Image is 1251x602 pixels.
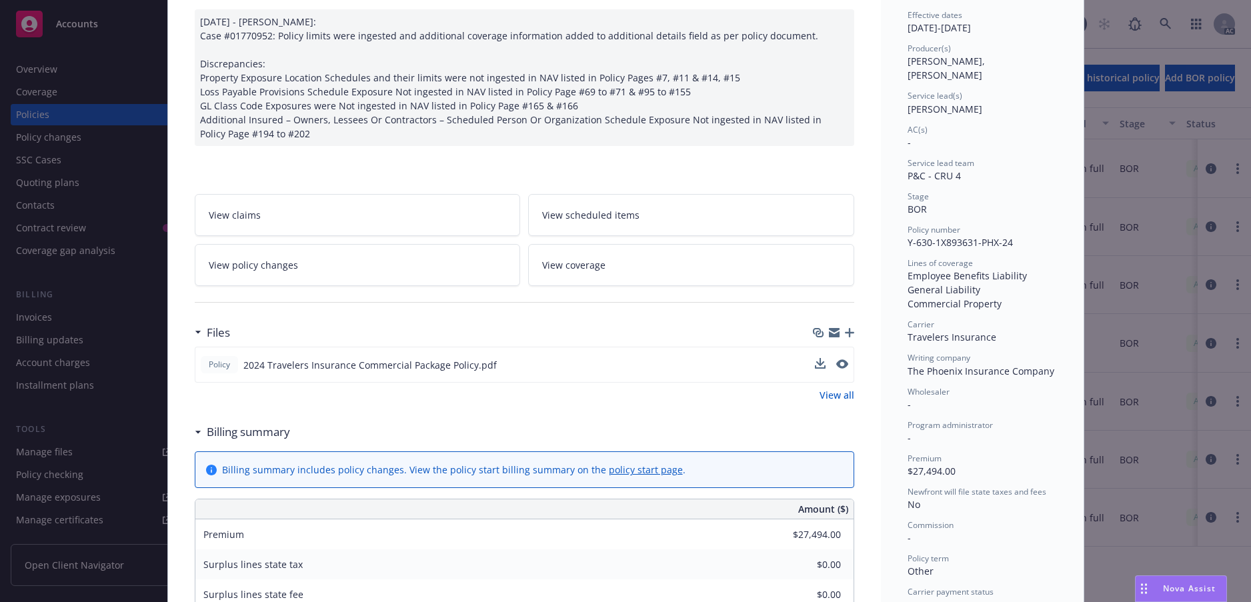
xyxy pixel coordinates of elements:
span: Program administrator [908,419,993,431]
button: download file [815,358,826,369]
span: Premium [203,528,244,541]
span: Travelers Insurance [908,331,996,343]
span: Policy number [908,224,960,235]
span: No [908,498,920,511]
a: View scheduled items [528,194,854,236]
span: - [908,431,911,444]
div: General Liability [908,283,1057,297]
input: 0.00 [762,525,849,545]
div: Billing summary [195,423,290,441]
span: Policy [206,359,233,371]
button: Nova Assist [1135,575,1227,602]
span: Surplus lines state fee [203,588,303,601]
a: View coverage [528,244,854,286]
span: Stage [908,191,929,202]
div: Drag to move [1136,576,1152,601]
span: Carrier payment status [908,586,994,597]
a: View claims [195,194,521,236]
span: - [908,398,911,411]
a: policy start page [609,463,683,476]
span: Surplus lines state tax [203,558,303,571]
span: Carrier [908,319,934,330]
span: - [908,531,911,544]
button: preview file [836,359,848,369]
span: [PERSON_NAME] [908,103,982,115]
span: Service lead(s) [908,90,962,101]
span: View scheduled items [542,208,640,222]
span: P&C - CRU 4 [908,169,961,182]
span: Wholesaler [908,386,950,397]
span: View claims [209,208,261,222]
h3: Files [207,324,230,341]
span: Y-630-1X893631-PHX-24 [908,236,1013,249]
span: Effective dates [908,9,962,21]
a: View policy changes [195,244,521,286]
span: Service lead team [908,157,974,169]
span: Amount ($) [798,502,848,516]
h3: Billing summary [207,423,290,441]
div: Employee Benefits Liability [908,269,1057,283]
button: download file [815,358,826,372]
button: preview file [836,358,848,372]
span: [PERSON_NAME], [PERSON_NAME] [908,55,988,81]
span: View policy changes [209,258,298,272]
div: [DATE] - [DATE] [908,9,1057,35]
span: Lines of coverage [908,257,973,269]
a: View all [820,388,854,402]
span: View coverage [542,258,605,272]
input: 0.00 [762,555,849,575]
span: Policy term [908,553,949,564]
span: Nova Assist [1163,583,1216,594]
span: Producer(s) [908,43,951,54]
div: Files [195,324,230,341]
span: BOR [908,203,927,215]
span: $27,494.00 [908,465,956,477]
span: Commission [908,519,954,531]
span: Other [908,565,934,577]
span: - [908,136,911,149]
span: The Phoenix Insurance Company [908,365,1054,377]
span: Writing company [908,352,970,363]
span: 2024 Travelers Insurance Commercial Package Policy.pdf [243,358,497,372]
span: Newfront will file state taxes and fees [908,486,1046,497]
div: [DATE] - [PERSON_NAME]: Case #01770952: Policy limits were ingested and additional coverage infor... [195,9,854,146]
div: Commercial Property [908,297,1057,311]
span: Premium [908,453,942,464]
span: AC(s) [908,124,928,135]
div: Billing summary includes policy changes. View the policy start billing summary on the . [222,463,686,477]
